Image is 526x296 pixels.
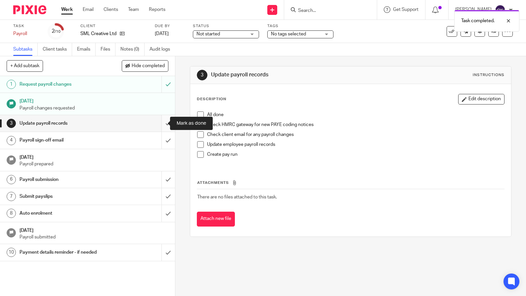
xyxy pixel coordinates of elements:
a: Files [101,43,115,56]
span: [DATE] [155,31,169,36]
img: Pixie [13,5,46,14]
label: Task [13,23,40,29]
a: Subtasks [13,43,38,56]
h1: Payment details reminder - if needed [20,247,110,257]
p: Check HMRC gateway for new PAYE coding notices [207,121,504,128]
span: No tags selected [271,32,306,36]
span: There are no files attached to this task. [197,195,277,199]
div: 1 [7,80,16,89]
div: 2 [52,27,61,35]
div: 7 [7,192,16,201]
a: Client tasks [43,43,72,56]
h1: [DATE] [20,152,168,161]
button: + Add subtask [7,60,43,71]
h1: Update payroll records [20,118,110,128]
h1: Submit payslips [20,191,110,201]
p: Task completed. [461,18,495,24]
label: Due by [155,23,185,29]
label: Client [80,23,147,29]
div: Instructions [473,72,504,78]
h1: Update payroll records [211,71,365,78]
label: Status [193,23,259,29]
div: Payroll [13,30,40,37]
a: Emails [77,43,96,56]
p: Create pay run [207,151,504,158]
p: Payroll changes requested [20,105,168,111]
span: Not started [197,32,220,36]
div: 10 [7,248,16,257]
div: 4 [7,136,16,145]
a: Audit logs [150,43,175,56]
div: 6 [7,175,16,184]
img: svg%3E [495,5,505,15]
div: 3 [7,119,16,128]
p: SML Creative Ltd [80,30,116,37]
h1: Auto enrolment [20,208,110,218]
a: Team [128,6,139,13]
p: Payroll submitted [20,234,168,240]
a: Notes (0) [120,43,145,56]
p: Description [197,97,226,102]
h1: Request payroll changes [20,79,110,89]
span: Hide completed [132,63,165,69]
p: All done [207,111,504,118]
h1: Payroll sign-off email [20,135,110,145]
p: Payroll prepared [20,161,168,167]
a: Reports [149,6,165,13]
h1: Payroll submission [20,175,110,185]
button: Attach new file [197,212,235,227]
a: Email [83,6,94,13]
div: 8 [7,209,16,218]
h1: [DATE] [20,96,168,105]
small: /10 [55,30,61,33]
span: Attachments [197,181,229,185]
button: Edit description [458,94,504,105]
div: 3 [197,70,207,80]
a: Work [61,6,73,13]
p: Check client email for any payroll changes [207,131,504,138]
h1: [DATE] [20,226,168,234]
a: Clients [104,6,118,13]
p: Update employee payroll records [207,141,504,148]
button: Hide completed [122,60,168,71]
